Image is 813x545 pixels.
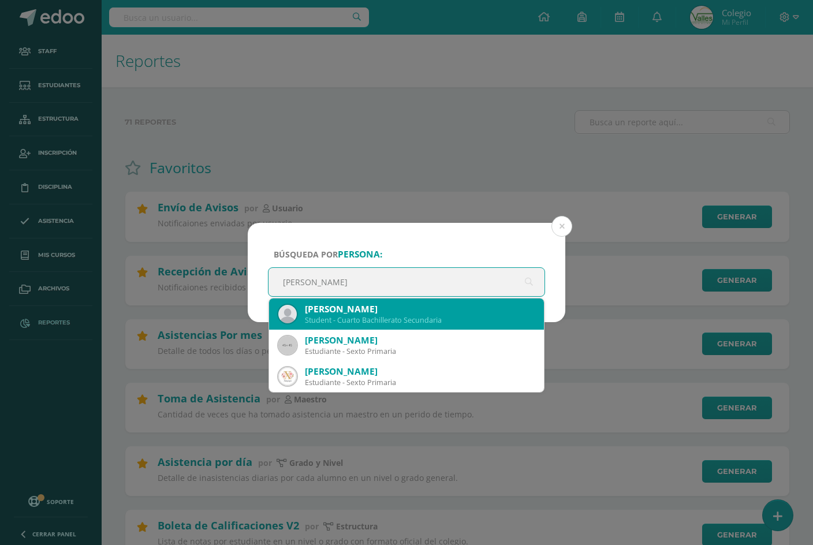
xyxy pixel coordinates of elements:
div: [PERSON_NAME] [305,334,535,346]
div: Estudiante - Sexto Primaria [305,346,535,356]
img: 0ce591f6c5bb341b09083435ff076bde.png [278,305,297,323]
img: 43f9801e65aa4acaaf5d5e3112d17084.png [278,367,297,386]
strong: persona: [338,248,382,260]
span: Búsqueda por [274,249,382,260]
div: Estudiante - Sexto Primaria [305,378,535,387]
div: [PERSON_NAME] [305,303,535,315]
input: ej. Nicholas Alekzander, etc. [268,268,545,296]
button: Close (Esc) [551,216,572,237]
div: Student - Cuarto Bachillerato Secundaria [305,315,535,325]
img: 45x45 [278,336,297,354]
div: [PERSON_NAME] [305,365,535,378]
